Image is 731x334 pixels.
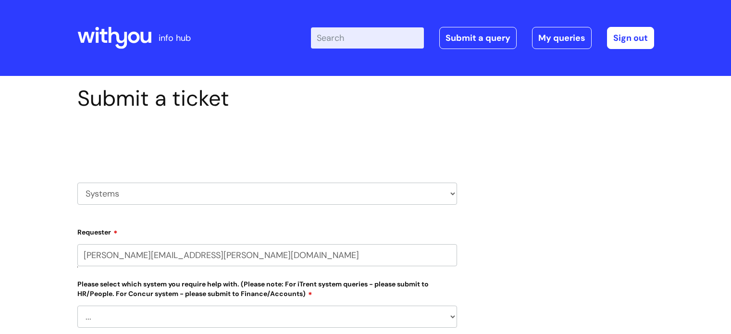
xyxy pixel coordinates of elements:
[532,27,592,49] a: My queries
[311,27,424,49] input: Search
[77,225,457,236] label: Requester
[439,27,517,49] a: Submit a query
[159,30,191,46] p: info hub
[77,86,457,111] h1: Submit a ticket
[607,27,654,49] a: Sign out
[77,134,457,151] h2: Select issue type
[311,27,654,49] div: | -
[77,244,457,266] input: Email
[77,278,457,298] label: Please select which system you require help with. (Please note: For iTrent system queries - pleas...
